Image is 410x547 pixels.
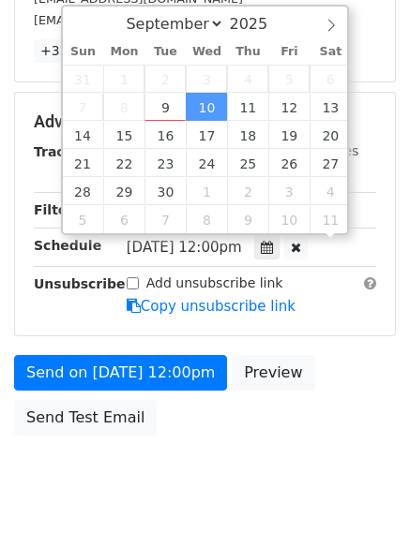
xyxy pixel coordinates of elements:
a: Copy unsubscribe link [127,298,296,315]
span: September 25, 2025 [227,149,268,177]
span: Fri [268,46,310,58]
span: September 1, 2025 [103,65,144,93]
span: October 2, 2025 [227,177,268,205]
span: September 27, 2025 [310,149,351,177]
input: Year [224,15,292,33]
span: Wed [186,46,227,58]
span: Sat [310,46,351,58]
span: September 26, 2025 [268,149,310,177]
span: September 10, 2025 [186,93,227,121]
h5: Advanced [34,111,376,132]
span: October 3, 2025 [268,177,310,205]
span: [DATE] 12:00pm [127,239,242,256]
span: September 17, 2025 [186,121,227,149]
span: October 5, 2025 [63,205,104,233]
span: September 18, 2025 [227,121,268,149]
span: September 20, 2025 [310,121,351,149]
span: September 14, 2025 [63,121,104,149]
iframe: Chat Widget [316,457,410,547]
a: Send on [DATE] 12:00pm [14,355,227,391]
span: Sun [63,46,104,58]
label: Add unsubscribe link [146,273,283,293]
a: Send Test Email [14,400,157,436]
span: September 2, 2025 [144,65,186,93]
strong: Tracking [34,144,97,159]
span: September 21, 2025 [63,149,104,177]
span: September 3, 2025 [186,65,227,93]
span: Mon [103,46,144,58]
span: October 11, 2025 [310,205,351,233]
strong: Schedule [34,238,101,253]
span: September 28, 2025 [63,177,104,205]
span: Thu [227,46,268,58]
span: September 22, 2025 [103,149,144,177]
span: September 4, 2025 [227,65,268,93]
strong: Unsubscribe [34,276,126,291]
span: October 6, 2025 [103,205,144,233]
span: September 9, 2025 [144,93,186,121]
strong: Filters [34,202,82,217]
span: October 8, 2025 [186,205,227,233]
span: September 15, 2025 [103,121,144,149]
span: August 31, 2025 [63,65,104,93]
span: October 4, 2025 [310,177,351,205]
span: September 29, 2025 [103,177,144,205]
a: +32 more [34,39,113,63]
span: September 16, 2025 [144,121,186,149]
span: September 23, 2025 [144,149,186,177]
span: October 9, 2025 [227,205,268,233]
span: September 12, 2025 [268,93,310,121]
span: September 30, 2025 [144,177,186,205]
span: October 7, 2025 [144,205,186,233]
span: October 10, 2025 [268,205,310,233]
span: September 19, 2025 [268,121,310,149]
span: September 8, 2025 [103,93,144,121]
small: [EMAIL_ADDRESS][DOMAIN_NAME] [34,13,243,27]
span: September 13, 2025 [310,93,351,121]
span: September 7, 2025 [63,93,104,121]
span: October 1, 2025 [186,177,227,205]
span: September 11, 2025 [227,93,268,121]
span: September 24, 2025 [186,149,227,177]
span: September 5, 2025 [268,65,310,93]
span: September 6, 2025 [310,65,351,93]
a: Preview [232,355,314,391]
span: Tue [144,46,186,58]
